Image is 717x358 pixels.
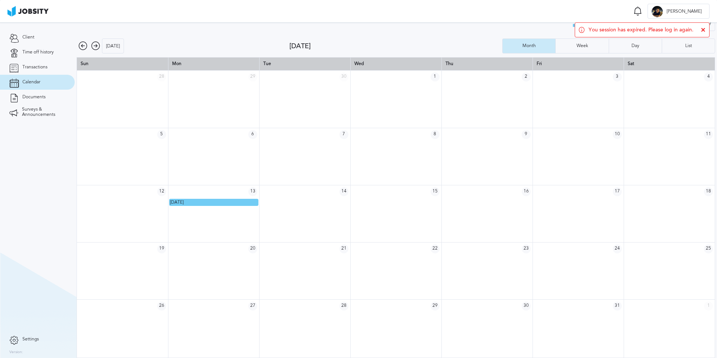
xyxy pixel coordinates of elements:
span: You session has expired. Please log in again. [589,27,693,33]
span: 12 [157,187,166,196]
div: [DATE] [102,39,124,54]
div: Day [628,43,643,49]
button: B[PERSON_NAME] [648,4,710,19]
span: 21 [339,244,348,253]
span: Settings [22,337,39,342]
button: [DATE] [102,38,124,53]
div: List [682,43,696,49]
span: 22 [431,244,440,253]
span: Fri [537,61,542,66]
span: 15 [431,187,440,196]
span: Sun [81,61,89,66]
button: Week [555,38,608,53]
span: 28 [339,302,348,311]
span: Surveys & Announcements [22,107,65,117]
span: 2 [522,72,531,81]
span: 31 [613,302,622,311]
span: Time off history [22,50,54,55]
span: Wed [354,61,364,66]
span: 7 [339,130,348,139]
span: 19 [157,244,166,253]
span: Transactions [22,65,47,70]
span: 1 [431,72,440,81]
span: 8 [431,130,440,139]
button: Month [502,38,555,53]
span: 23 [522,244,531,253]
span: 3 [613,72,622,81]
span: 14 [339,187,348,196]
span: Client [22,35,34,40]
span: 13 [248,187,257,196]
span: Tue [263,61,271,66]
span: Calendar [22,80,40,85]
span: 26 [157,302,166,311]
span: 11 [704,130,713,139]
span: 1 [704,302,713,311]
div: [DATE] [289,42,502,50]
span: Sat [628,61,634,66]
span: 18 [704,187,713,196]
span: 17 [613,187,622,196]
span: 6 [248,130,257,139]
span: 25 [704,244,713,253]
span: 30 [522,302,531,311]
button: Day [609,38,662,53]
div: Month [519,43,540,49]
span: 16 [522,187,531,196]
div: Week [573,43,592,49]
span: Thu [446,61,453,66]
button: List [662,38,715,53]
span: Mon [172,61,181,66]
span: 9 [522,130,531,139]
span: 29 [248,72,257,81]
img: ab4bad089aa723f57921c736e9817d99.png [7,6,49,16]
span: 27 [248,302,257,311]
span: 24 [613,244,622,253]
span: 20 [248,244,257,253]
span: 28 [157,72,166,81]
span: 30 [339,72,348,81]
span: 5 [157,130,166,139]
span: 10 [613,130,622,139]
span: [PERSON_NAME] [663,9,705,14]
span: 4 [704,72,713,81]
span: [DATE] [170,200,184,205]
span: Documents [22,95,46,100]
span: 29 [431,302,440,311]
div: B [652,6,663,17]
label: Version: [9,350,23,355]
